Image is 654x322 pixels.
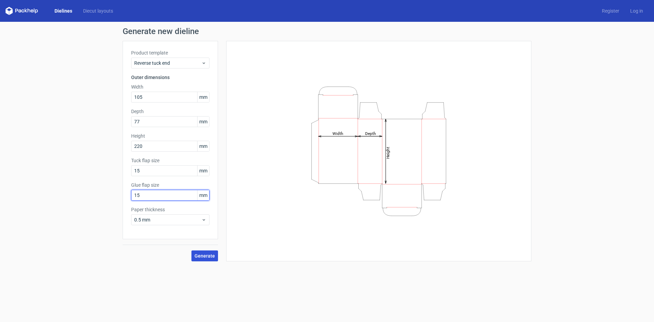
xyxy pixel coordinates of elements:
span: mm [197,190,209,200]
a: Log in [625,7,649,14]
a: Register [596,7,625,14]
h3: Outer dimensions [131,74,209,81]
label: Height [131,133,209,139]
label: Depth [131,108,209,115]
label: Product template [131,49,209,56]
a: Dielines [49,7,78,14]
button: Generate [191,250,218,261]
h1: Generate new dieline [123,27,531,35]
tspan: Height [386,147,390,158]
span: mm [197,141,209,151]
tspan: Depth [365,131,376,136]
label: Width [131,83,209,90]
a: Diecut layouts [78,7,119,14]
span: mm [197,166,209,176]
label: Glue flap size [131,182,209,188]
span: Reverse tuck end [134,60,201,66]
span: mm [197,92,209,102]
span: Generate [194,254,215,258]
span: 0.5 mm [134,216,201,223]
span: mm [197,117,209,127]
label: Tuck flap size [131,157,209,164]
tspan: Width [332,131,343,136]
label: Paper thickness [131,206,209,213]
